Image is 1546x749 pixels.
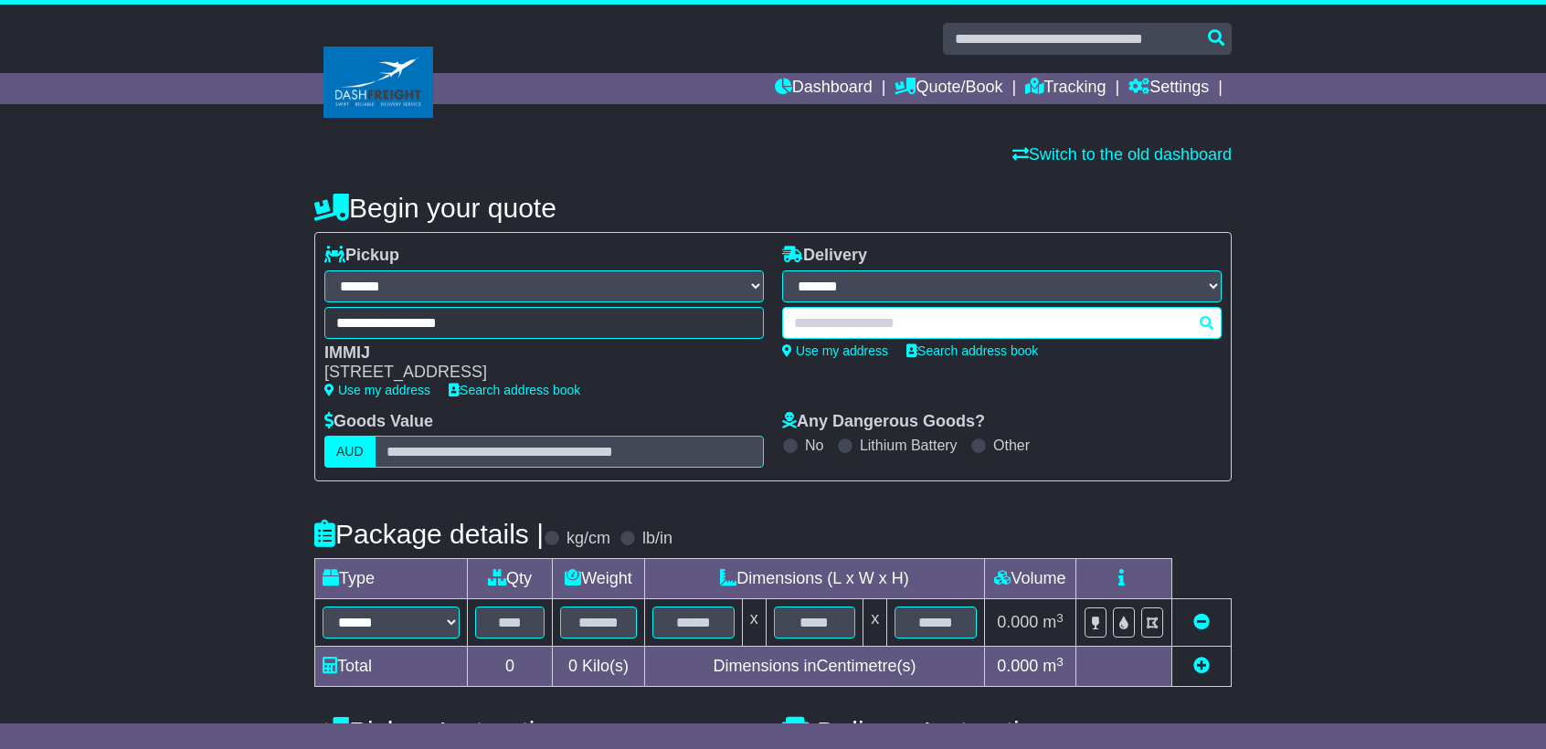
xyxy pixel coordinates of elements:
div: [STREET_ADDRESS] [324,363,746,383]
td: Total [315,647,468,687]
span: 0.000 [997,613,1038,631]
a: Switch to the old dashboard [1012,145,1232,164]
label: kg/cm [567,529,610,549]
span: m [1043,613,1064,631]
a: Tracking [1025,73,1106,104]
a: Use my address [324,383,430,397]
a: Add new item [1193,657,1210,675]
label: AUD [324,436,376,468]
td: x [742,599,766,647]
a: Use my address [782,343,888,358]
span: 0.000 [997,657,1038,675]
td: 0 [468,647,553,687]
a: Remove this item [1193,613,1210,631]
typeahead: Please provide city [782,307,1222,339]
sup: 3 [1056,611,1064,625]
label: No [805,437,823,454]
td: Weight [553,559,645,599]
a: Quote/Book [895,73,1002,104]
td: Qty [468,559,553,599]
sup: 3 [1056,655,1064,669]
label: Any Dangerous Goods? [782,412,985,432]
a: Search address book [449,383,580,397]
span: 0 [568,657,577,675]
td: Dimensions in Centimetre(s) [644,647,984,687]
a: Dashboard [775,73,873,104]
h4: Delivery Instructions [782,716,1232,746]
div: IMMIJ [324,343,746,364]
label: Other [993,437,1030,454]
h4: Package details | [314,519,544,549]
td: Dimensions (L x W x H) [644,559,984,599]
td: Kilo(s) [553,647,645,687]
label: Delivery [782,246,867,266]
label: lb/in [642,529,672,549]
label: Pickup [324,246,399,266]
h4: Pickup Instructions [314,716,764,746]
td: Volume [984,559,1075,599]
h4: Begin your quote [314,193,1232,223]
td: x [863,599,887,647]
label: Lithium Battery [860,437,958,454]
a: Search address book [906,343,1038,358]
td: Type [315,559,468,599]
span: m [1043,657,1064,675]
label: Goods Value [324,412,433,432]
a: Settings [1128,73,1209,104]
